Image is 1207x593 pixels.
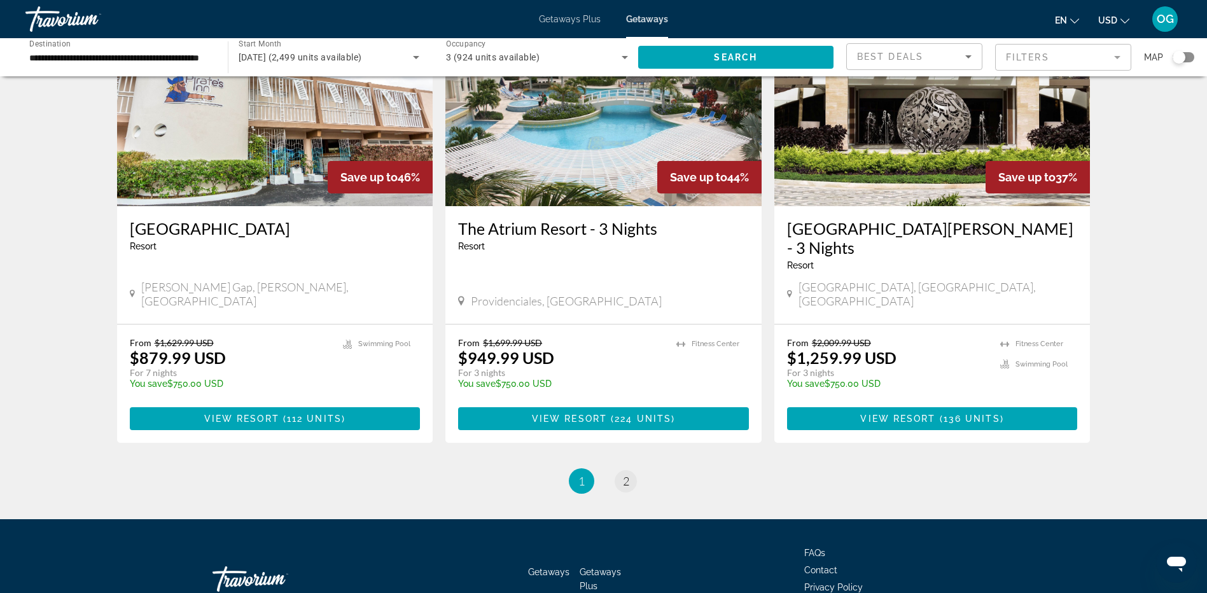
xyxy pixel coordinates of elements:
[857,49,972,64] mat-select: Sort by
[1098,11,1129,29] button: Change currency
[1055,15,1067,25] span: en
[458,379,664,389] p: $750.00 USD
[812,337,871,348] span: $2,009.99 USD
[130,379,167,389] span: You save
[458,379,496,389] span: You save
[1156,542,1197,583] iframe: Button to launch messaging window
[860,414,935,424] span: View Resort
[532,414,607,424] span: View Resort
[1055,11,1079,29] button: Change language
[117,468,1091,494] nav: Pagination
[787,348,897,367] p: $1,259.99 USD
[787,407,1078,430] button: View Resort(136 units)
[670,171,727,184] span: Save up to
[340,171,398,184] span: Save up to
[458,337,480,348] span: From
[774,3,1091,206] img: RX94E01X.jpg
[804,548,825,558] a: FAQs
[117,3,433,206] img: S420E01X.jpg
[471,294,662,308] span: Providenciales, [GEOGRAPHIC_DATA]
[328,161,433,193] div: 46%
[1157,13,1174,25] span: OG
[130,407,421,430] button: View Resort(112 units)
[787,260,814,270] span: Resort
[446,39,486,48] span: Occupancy
[130,348,226,367] p: $879.99 USD
[638,46,834,69] button: Search
[787,379,825,389] span: You save
[130,367,331,379] p: For 7 nights
[626,14,668,24] a: Getaways
[607,414,675,424] span: ( )
[458,241,485,251] span: Resort
[528,567,569,577] a: Getaways
[130,379,331,389] p: $750.00 USD
[787,337,809,348] span: From
[539,14,601,24] a: Getaways Plus
[130,337,151,348] span: From
[458,367,664,379] p: For 3 nights
[446,52,540,62] span: 3 (924 units available)
[799,280,1078,308] span: [GEOGRAPHIC_DATA], [GEOGRAPHIC_DATA], [GEOGRAPHIC_DATA]
[580,567,621,591] a: Getaways Plus
[141,280,420,308] span: [PERSON_NAME] Gap, [PERSON_NAME], [GEOGRAPHIC_DATA]
[458,348,554,367] p: $949.99 USD
[1144,48,1163,66] span: Map
[445,3,762,206] img: RGG6E01X.jpg
[787,379,988,389] p: $750.00 USD
[857,52,923,62] span: Best Deals
[998,171,1056,184] span: Save up to
[239,39,281,48] span: Start Month
[578,474,585,488] span: 1
[279,414,345,424] span: ( )
[130,219,421,238] a: [GEOGRAPHIC_DATA]
[458,407,749,430] button: View Resort(224 units)
[25,3,153,36] a: Travorium
[714,52,757,62] span: Search
[623,474,629,488] span: 2
[995,43,1131,71] button: Filter
[130,241,157,251] span: Resort
[358,340,410,348] span: Swimming Pool
[155,337,214,348] span: $1,629.99 USD
[787,219,1078,257] a: [GEOGRAPHIC_DATA][PERSON_NAME] - 3 Nights
[1015,360,1068,368] span: Swimming Pool
[458,219,749,238] a: The Atrium Resort - 3 Nights
[657,161,762,193] div: 44%
[1015,340,1063,348] span: Fitness Center
[936,414,1004,424] span: ( )
[804,565,837,575] a: Contact
[944,414,1000,424] span: 136 units
[239,52,362,62] span: [DATE] (2,499 units available)
[615,414,671,424] span: 224 units
[29,39,71,48] span: Destination
[692,340,739,348] span: Fitness Center
[483,337,542,348] span: $1,699.99 USD
[986,161,1090,193] div: 37%
[1148,6,1182,32] button: User Menu
[204,414,279,424] span: View Resort
[287,414,342,424] span: 112 units
[787,367,988,379] p: For 3 nights
[804,582,863,592] a: Privacy Policy
[1098,15,1117,25] span: USD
